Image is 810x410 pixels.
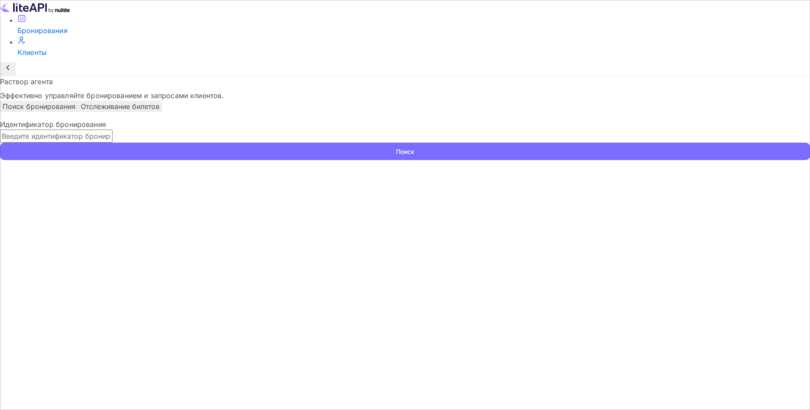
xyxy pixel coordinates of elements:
ya-tr-span: Поиск бронирования [3,102,75,111]
a: Бронирования [17,14,810,36]
ya-tr-span: Клиенты [17,48,47,57]
a: Клиенты [17,36,810,58]
ya-tr-span: Поиск [396,147,414,156]
ya-tr-span: Бронирования [17,26,68,35]
ya-tr-span: Отслеживание билетов [81,102,160,111]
